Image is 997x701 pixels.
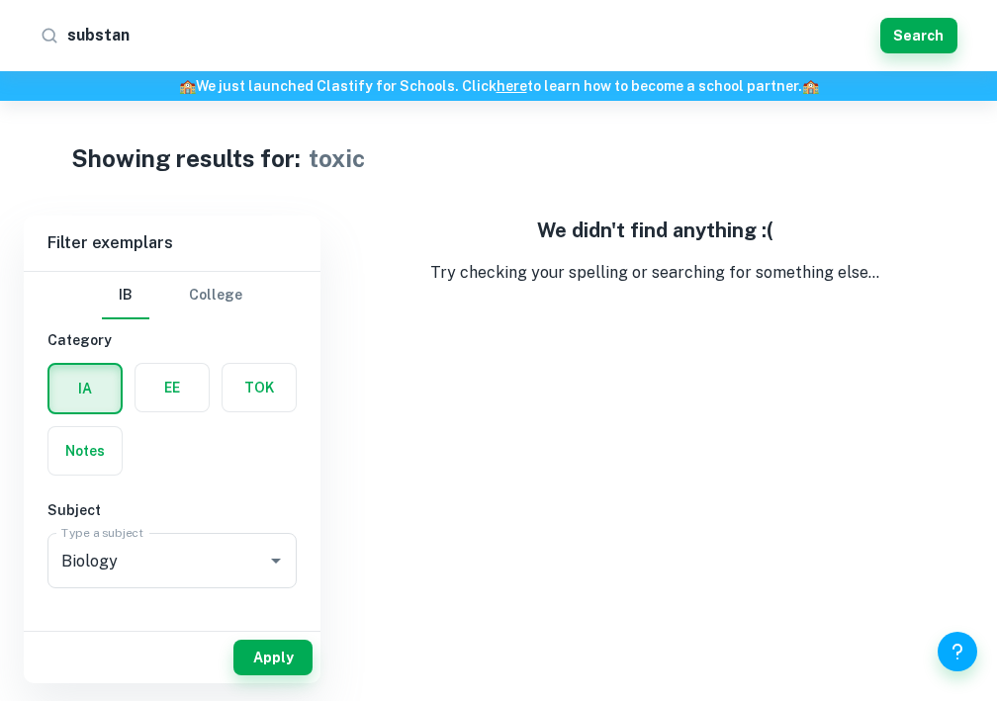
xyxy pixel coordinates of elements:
[47,620,297,642] h6: Grade
[49,365,121,412] button: IA
[48,427,122,475] button: Notes
[189,272,242,319] button: College
[24,216,320,271] h6: Filter exemplars
[67,20,872,51] input: Search for any exemplars...
[102,272,149,319] button: IB
[71,140,301,176] h1: Showing results for:
[102,272,242,319] div: Filter type choice
[61,524,143,541] label: Type a subject
[4,75,993,97] h6: We just launched Clastify for Schools. Click to learn how to become a school partner.
[262,547,290,574] button: Open
[309,140,365,176] h1: toxic
[47,499,297,521] h6: Subject
[233,640,313,675] button: Apply
[880,18,957,53] button: Search
[223,364,296,411] button: TOK
[938,632,977,671] button: Help and Feedback
[136,364,209,411] button: EE
[336,216,973,245] h5: We didn't find anything :(
[179,78,196,94] span: 🏫
[497,78,527,94] a: here
[47,329,297,351] h6: Category
[802,78,819,94] span: 🏫
[336,261,973,285] p: Try checking your spelling or searching for something else...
